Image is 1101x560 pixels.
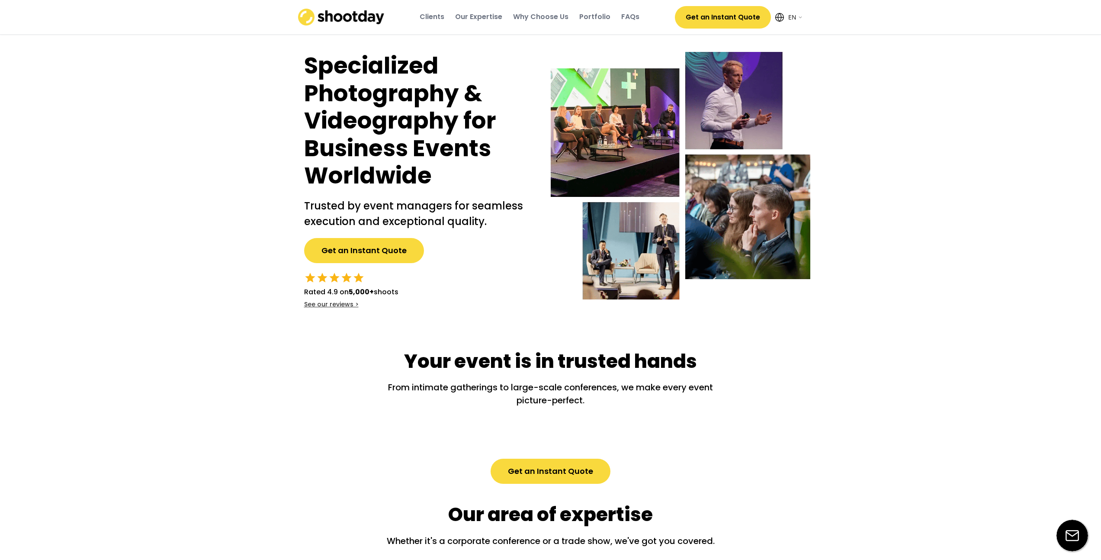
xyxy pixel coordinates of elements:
[304,238,424,263] button: Get an Instant Quote
[551,52,810,299] img: Event-hero-intl%402x.webp
[775,13,784,22] img: Icon%20feather-globe%20%281%29.svg
[349,287,374,297] strong: 5,000+
[304,198,533,229] h2: Trusted by event managers for seamless execution and exceptional quality.
[513,12,568,22] div: Why Choose Us
[304,272,316,284] button: star
[404,348,697,375] div: Your event is in trusted hands
[448,501,653,528] div: Our area of expertise
[378,381,724,407] div: From intimate gatherings to large-scale conferences, we make every event picture-perfect.
[328,272,340,284] button: star
[579,12,610,22] div: Portfolio
[491,459,610,484] button: Get an Instant Quote
[378,534,724,554] div: Whether it's a corporate conference or a trade show, we've got you covered.
[353,272,365,284] button: star
[621,12,639,22] div: FAQs
[1051,510,1090,549] iframe: Webchat Widget
[316,272,328,284] button: star
[298,9,385,26] img: shootday_logo.png
[304,52,533,190] h1: Specialized Photography & Videography for Business Events Worldwide
[420,12,444,22] div: Clients
[304,300,359,309] div: See our reviews >
[455,12,502,22] div: Our Expertise
[304,287,398,297] div: Rated 4.9 on shoots
[675,6,771,29] button: Get an Instant Quote
[340,272,353,284] button: star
